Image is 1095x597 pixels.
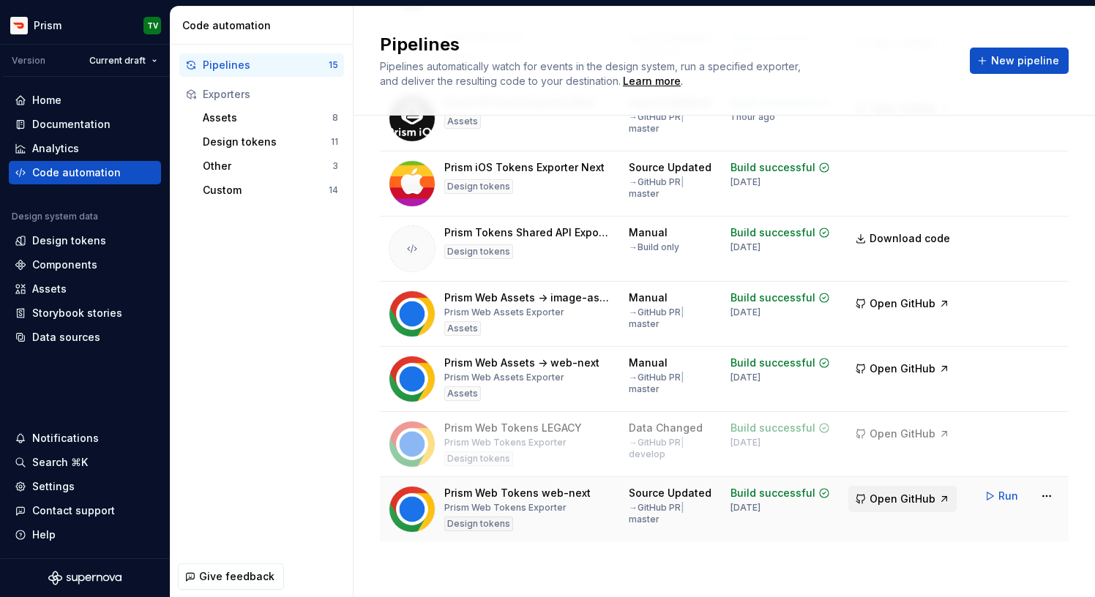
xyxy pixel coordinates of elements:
div: Search ⌘K [32,455,88,470]
div: 14 [329,184,338,196]
div: Assets [32,282,67,296]
div: Prism Web Tokens LEGACY [444,421,582,435]
div: Data sources [32,330,100,345]
button: Current draft [83,50,164,71]
div: Design tokens [32,233,106,248]
div: [DATE] [730,437,760,448]
button: Contact support [9,499,161,522]
a: Learn more [623,74,681,89]
div: 15 [329,59,338,71]
div: [DATE] [730,176,760,188]
button: Open GitHub [848,421,957,447]
div: Prism Web Tokens Exporter [444,502,567,514]
div: → GitHub PR master [629,176,713,200]
button: Assets8 [197,106,344,129]
div: Code automation [32,165,121,180]
div: Design tokens [444,179,513,194]
img: bd52d190-91a7-4889-9e90-eccda45865b1.png [10,17,28,34]
div: Data Changed [629,421,703,435]
span: | [681,176,684,187]
span: Open GitHub [870,427,935,441]
a: Assets [9,277,161,301]
div: 1 hour ago [730,111,775,123]
span: Open GitHub [870,492,935,506]
span: Current draft [89,55,146,67]
div: Source Updated [629,160,711,175]
span: Open GitHub [870,296,935,311]
div: Design tokens [444,244,513,259]
div: 3 [332,160,338,172]
div: Custom [203,183,329,198]
span: Pipelines automatically watch for events in the design system, run a specified exporter, and deli... [380,60,804,87]
a: Design tokens [9,229,161,252]
div: 11 [331,136,338,148]
span: | [681,111,684,122]
div: Assets [203,110,332,125]
div: Prism Web Assets -> web-next [444,356,599,370]
div: Notifications [32,431,99,446]
button: Open GitHub [848,356,957,382]
div: Manual [629,356,668,370]
div: Home [32,93,61,108]
span: | [681,307,684,318]
div: Prism Web Assets Exporter [444,372,564,383]
div: [DATE] [730,372,760,383]
div: Prism Web Tokens Exporter [444,437,567,448]
div: Prism Tokens Shared API Exporter [444,225,611,240]
span: New pipeline [991,53,1059,68]
a: Open GitHub [848,299,957,312]
div: [DATE] [730,241,760,253]
div: Documentation [32,117,111,132]
div: Source Updated [629,486,711,500]
span: | [681,372,684,383]
div: Prism iOS Tokens Exporter Next [444,160,605,175]
div: Design system data [12,211,98,222]
svg: Supernova Logo [48,571,122,585]
div: Other [203,159,332,173]
button: Other3 [197,154,344,178]
div: Assets [444,386,481,401]
span: | [681,502,684,513]
div: Contact support [32,503,115,518]
button: PrismTV [3,10,167,41]
a: Code automation [9,161,161,184]
div: Build successful [730,486,815,500]
div: Help [32,527,56,542]
div: → Build only [629,241,679,253]
button: Give feedback [178,563,284,590]
div: Design tokens [444,517,513,531]
div: Assets [444,321,481,336]
div: Code automation [182,18,347,33]
a: Data sources [9,326,161,349]
span: Give feedback [199,569,274,584]
div: Build successful [730,160,815,175]
div: Build successful [730,225,815,240]
button: Run [977,483,1028,509]
button: Open GitHub [848,486,957,512]
button: Custom14 [197,179,344,202]
button: Open GitHub [848,290,957,317]
div: Design tokens [444,451,513,466]
button: New pipeline [970,48,1069,74]
div: → GitHub PR master [629,307,713,330]
span: . [621,76,683,87]
div: Storybook stories [32,306,122,320]
div: Manual [629,225,668,240]
div: Prism Web Tokens web-next [444,486,591,500]
button: Pipelines15 [179,53,344,77]
div: → GitHub PR master [629,111,713,135]
div: → GitHub PR master [629,502,713,525]
span: Open GitHub [870,361,935,376]
button: Search ⌘K [9,451,161,474]
div: Prism [34,18,61,33]
span: Run [998,489,1018,503]
div: Assets [444,114,481,129]
a: Open GitHub [848,429,957,442]
a: Open GitHub [848,495,957,507]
